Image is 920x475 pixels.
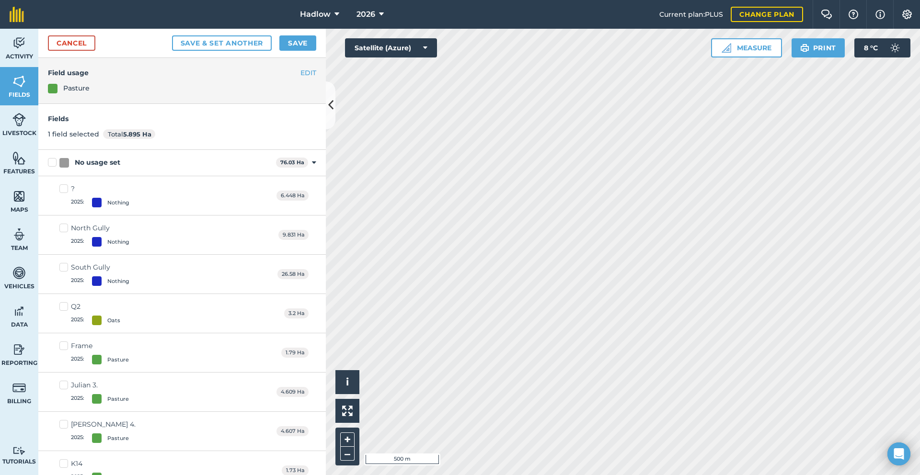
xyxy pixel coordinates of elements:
div: [PERSON_NAME] 4. [71,419,136,430]
span: 1.79 Ha [281,348,309,358]
span: 2025 : [71,276,84,286]
img: Ruler icon [722,43,731,53]
div: Open Intercom Messenger [887,442,910,465]
img: A question mark icon [848,10,859,19]
span: Hadlow [300,9,331,20]
img: svg+xml;base64,PD94bWwgdmVyc2lvbj0iMS4wIiBlbmNvZGluZz0idXRmLTgiPz4KPCEtLSBHZW5lcmF0b3I6IEFkb2JlIE... [12,227,26,242]
span: 3.2 Ha [284,308,309,318]
div: Frame [71,341,129,351]
span: 4.609 Ha [276,387,309,397]
span: 2025 : [71,237,84,247]
span: 2025 : [71,316,84,325]
button: EDIT [300,68,316,78]
a: Cancel [48,35,95,51]
div: Nothing [107,277,129,285]
div: Pasture [107,434,129,442]
div: North Gully [71,223,129,233]
div: K14 [71,459,129,469]
span: i [346,376,349,388]
div: Q2 [71,302,120,312]
button: i [335,370,359,394]
button: – [340,447,355,461]
div: No usage set [75,158,120,168]
button: Save [279,35,316,51]
img: svg+xml;base64,PHN2ZyB4bWxucz0iaHR0cDovL3d3dy53My5vcmcvMjAwMC9zdmciIHdpZHRoPSI1NiIgaGVpZ2h0PSI2MC... [12,151,26,165]
div: Pasture [63,83,90,93]
button: + [340,432,355,447]
span: 2025 : [71,198,84,207]
img: svg+xml;base64,PHN2ZyB4bWxucz0iaHR0cDovL3d3dy53My5vcmcvMjAwMC9zdmciIHdpZHRoPSIxOSIgaGVpZ2h0PSIyNC... [800,42,809,54]
span: Current plan : PLUS [659,9,723,20]
h4: Fields [48,113,316,124]
img: svg+xml;base64,PHN2ZyB4bWxucz0iaHR0cDovL3d3dy53My5vcmcvMjAwMC9zdmciIHdpZHRoPSI1NiIgaGVpZ2h0PSI2MC... [12,74,26,89]
strong: 5.895 Ha [123,130,151,138]
button: Measure [711,38,782,57]
button: Print [792,38,845,57]
img: Two speech bubbles overlapping with the left bubble in the forefront [821,10,832,19]
div: South Gully [71,262,129,272]
div: Pasture [107,395,129,403]
img: A cog icon [901,10,913,19]
img: svg+xml;base64,PHN2ZyB4bWxucz0iaHR0cDovL3d3dy53My5vcmcvMjAwMC9zdmciIHdpZHRoPSI1NiIgaGVpZ2h0PSI2MC... [12,189,26,204]
button: Save & set another [172,35,272,51]
div: Pasture [107,356,129,364]
h4: Field usage [48,68,316,78]
img: svg+xml;base64,PD94bWwgdmVyc2lvbj0iMS4wIiBlbmNvZGluZz0idXRmLTgiPz4KPCEtLSBHZW5lcmF0b3I6IEFkb2JlIE... [12,381,26,395]
span: 6.448 Ha [276,191,309,201]
div: ? [71,184,129,194]
span: 9.831 Ha [278,230,309,240]
div: Oats [107,317,120,325]
img: Four arrows, one pointing top left, one top right, one bottom right and the last bottom left [342,406,353,416]
div: Nothing [107,199,129,207]
img: fieldmargin Logo [10,7,24,22]
span: 26.58 Ha [277,269,309,279]
span: Total [103,129,155,139]
button: Satellite (Azure) [345,38,437,57]
div: Nothing [107,238,129,246]
img: svg+xml;base64,PD94bWwgdmVyc2lvbj0iMS4wIiBlbmNvZGluZz0idXRmLTgiPz4KPCEtLSBHZW5lcmF0b3I6IEFkb2JlIE... [12,342,26,357]
a: Change plan [731,7,803,22]
img: svg+xml;base64,PD94bWwgdmVyc2lvbj0iMS4wIiBlbmNvZGluZz0idXRmLTgiPz4KPCEtLSBHZW5lcmF0b3I6IEFkb2JlIE... [12,446,26,455]
span: 4.607 Ha [276,426,309,436]
span: 2025 : [71,355,84,364]
span: 2026 [356,9,375,20]
img: svg+xml;base64,PD94bWwgdmVyc2lvbj0iMS4wIiBlbmNvZGluZz0idXRmLTgiPz4KPCEtLSBHZW5lcmF0b3I6IEFkb2JlIE... [12,36,26,50]
img: svg+xml;base64,PD94bWwgdmVyc2lvbj0iMS4wIiBlbmNvZGluZz0idXRmLTgiPz4KPCEtLSBHZW5lcmF0b3I6IEFkb2JlIE... [885,38,905,57]
span: 1 field selected [48,130,99,138]
img: svg+xml;base64,PD94bWwgdmVyc2lvbj0iMS4wIiBlbmNvZGluZz0idXRmLTgiPz4KPCEtLSBHZW5lcmF0b3I6IEFkb2JlIE... [12,113,26,127]
img: svg+xml;base64,PD94bWwgdmVyc2lvbj0iMS4wIiBlbmNvZGluZz0idXRmLTgiPz4KPCEtLSBHZW5lcmF0b3I6IEFkb2JlIE... [12,266,26,280]
span: 8 ° C [864,38,878,57]
div: Julian 3. [71,380,129,390]
strong: 76.03 Ha [280,159,304,166]
span: 2025 : [71,433,84,443]
img: svg+xml;base64,PHN2ZyB4bWxucz0iaHR0cDovL3d3dy53My5vcmcvMjAwMC9zdmciIHdpZHRoPSIxNyIgaGVpZ2h0PSIxNy... [875,9,885,20]
span: 2025 : [71,394,84,404]
img: svg+xml;base64,PD94bWwgdmVyc2lvbj0iMS4wIiBlbmNvZGluZz0idXRmLTgiPz4KPCEtLSBHZW5lcmF0b3I6IEFkb2JlIE... [12,304,26,318]
button: 8 °C [854,38,910,57]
